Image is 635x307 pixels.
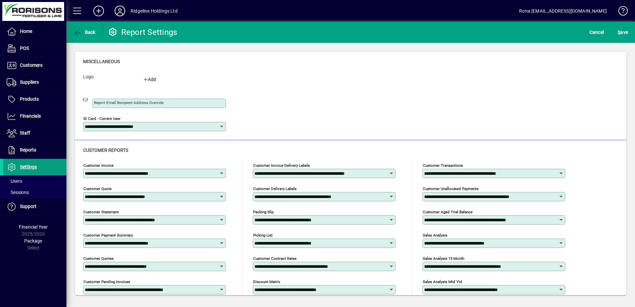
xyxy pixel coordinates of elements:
[109,5,131,17] button: Profile
[24,238,42,244] span: Package
[20,79,39,85] span: Suppliers
[20,113,41,119] span: Financials
[3,40,66,57] a: POS
[423,279,462,284] mat-label: Sales analysis mtd ytd
[253,163,310,168] mat-label: Customer invoice delivery labels
[3,175,66,187] a: Users
[83,279,130,284] mat-label: Customer pending invoices
[134,76,166,83] div: Add
[3,57,66,74] a: Customers
[19,224,48,230] span: Financial Year
[3,108,66,125] a: Financials
[94,100,164,105] mat-label: Report Email Recipient Address Override
[83,186,112,191] mat-label: Customer quote
[78,73,129,83] label: Logo
[20,204,37,209] span: Support
[131,6,178,16] div: Ridgeline Holdings Ltd
[7,190,29,195] span: Sessions
[253,233,273,238] mat-label: Picking List
[7,178,22,184] span: Users
[253,186,297,191] mat-label: Customer delivery labels
[83,256,114,261] mat-label: Customer quotes
[134,73,166,85] button: Add
[253,210,274,214] mat-label: Packing Slip
[3,142,66,158] a: Reports
[20,164,37,169] span: Settings
[423,210,473,214] mat-label: Customer aged trial balance
[20,96,39,102] span: Products
[253,279,280,284] mat-label: Discount Matrix
[83,233,133,238] mat-label: Customer Payment Summary
[3,187,66,198] a: Sessions
[618,30,620,35] span: S
[423,256,464,261] mat-label: Sales analysis 13 month
[83,163,114,168] mat-label: Customer invoice
[423,186,479,191] mat-label: Customer unallocated payments
[3,198,66,215] a: Support
[3,74,66,91] a: Suppliers
[83,116,121,121] mat-label: ID Card - Current User
[616,26,630,38] button: Save
[83,210,119,214] mat-label: Customer statement
[3,125,66,142] a: Staff
[590,27,604,38] span: Cancel
[253,256,297,261] mat-label: Customer Contract Rates
[3,23,66,40] a: Home
[108,27,177,38] div: Report Settings
[73,30,96,35] span: Back
[83,59,120,64] span: Miscellaneous
[423,233,447,238] mat-label: Sales analysis
[66,26,103,38] app-page-header-button: Back
[613,1,627,23] a: Knowledge Base
[588,26,606,38] button: Cancel
[20,29,32,34] span: Home
[423,163,463,168] mat-label: Customer transactions
[3,91,66,108] a: Products
[20,62,43,68] span: Customers
[519,6,607,16] div: Rona [EMAIL_ADDRESS][DOMAIN_NAME]
[72,26,97,38] button: Back
[20,130,30,136] span: Staff
[618,27,628,38] span: ave
[83,148,128,153] span: Customer reports
[20,46,29,51] span: POS
[88,5,109,17] button: Add
[20,147,36,153] span: Reports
